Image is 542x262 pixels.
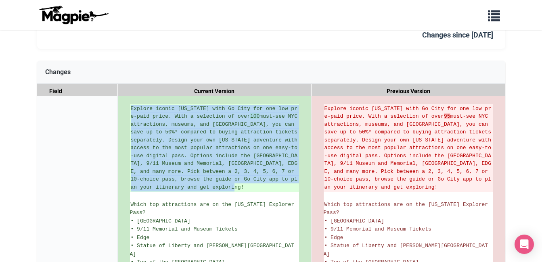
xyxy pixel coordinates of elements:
[130,202,297,216] span: Which top attractions are on the [US_STATE] Explorer Pass?
[324,235,343,241] span: • Edge
[130,243,295,257] span: • Statue of Liberty and [PERSON_NAME][GEOGRAPHIC_DATA]
[131,226,238,232] span: • 9/11 Memorial and Museum Tickets
[312,84,505,99] div: Previous Version
[324,226,431,232] span: • 9/11 Memorial and Museum Tickets
[324,105,492,191] del: Explore iconic [US_STATE] with Go City for one low pre-paid price. With a selection of over must-...
[324,218,384,224] span: • [GEOGRAPHIC_DATA]
[515,235,534,254] div: Open Intercom Messenger
[37,61,505,84] div: Changes
[37,5,110,25] img: logo-ab69f6fb50320c5b225c76a69d11143b.png
[118,84,312,99] div: Current Version
[324,202,491,216] span: Which top attractions are on the [US_STATE] Explorer Pass?
[324,243,488,257] span: • Statue of Liberty and [PERSON_NAME][GEOGRAPHIC_DATA]
[444,113,450,119] strong: 95
[131,235,150,241] span: • Edge
[131,218,190,224] span: • [GEOGRAPHIC_DATA]
[250,113,259,119] strong: 100
[422,29,493,41] div: Changes since [DATE]
[37,84,118,99] div: Field
[131,105,298,191] ins: Explore iconic [US_STATE] with Go City for one low pre-paid price. With a selection of over must-...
